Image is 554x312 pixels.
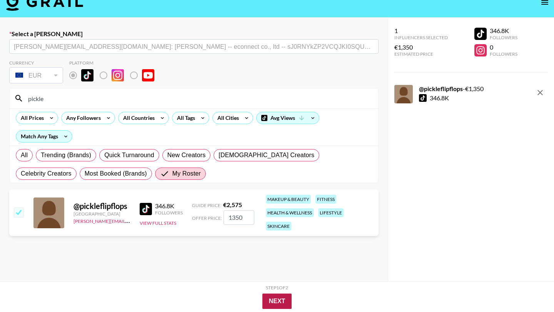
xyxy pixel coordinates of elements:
input: 2,575 [224,210,254,225]
strong: € 2,575 [223,201,242,208]
div: Step 1 of 2 [266,285,288,290]
div: All Prices [16,112,45,124]
img: TikTok [140,203,152,215]
div: Followers [155,210,183,216]
div: EUR [11,69,62,82]
span: Offer Price: [192,215,222,221]
div: 346.8K [490,27,517,35]
div: makeup & beauty [266,195,311,204]
span: Celebrity Creators [21,169,72,178]
div: Estimated Price [394,51,448,57]
img: Instagram [112,69,124,81]
div: Currency [9,60,63,66]
div: Followers [490,35,517,40]
div: 1 [394,27,448,35]
div: All Countries [118,112,156,124]
span: [DEMOGRAPHIC_DATA] Creators [219,151,314,160]
span: Quick Turnaround [104,151,154,160]
div: 346.8K [155,202,183,210]
div: fitness [315,195,336,204]
div: All Cities [213,112,240,124]
span: New Creators [167,151,206,160]
div: All Tags [172,112,197,124]
a: [PERSON_NAME][EMAIL_ADDRESS][PERSON_NAME][DOMAIN_NAME] [73,217,224,224]
div: @ pickleflipflops [73,201,130,211]
div: 0 [490,43,517,51]
div: Influencers Selected [394,35,448,40]
img: YouTube [142,69,154,81]
button: View Full Stats [140,220,176,226]
div: Avg Views [257,112,319,124]
div: Remove selected talent to change your currency [9,66,63,85]
div: Any Followers [62,112,102,124]
span: All [21,151,28,160]
span: Trending (Brands) [41,151,91,160]
div: Followers [490,51,517,57]
input: Search by User Name [23,92,374,105]
label: Select a [PERSON_NAME] [9,30,379,38]
img: TikTok [81,69,93,81]
div: skincare [266,222,291,231]
span: Guide Price: [192,202,222,208]
div: Match Any Tags [16,131,72,142]
button: remove [532,85,548,100]
div: €1,350 [394,43,448,51]
div: - € 1,350 [419,85,484,93]
strong: @ pickleflipflops [419,85,463,92]
div: [GEOGRAPHIC_DATA] [73,211,130,217]
span: Most Booked (Brands) [85,169,147,178]
div: Platform [69,60,160,66]
div: lifestyle [318,208,344,217]
div: Remove selected talent to change platforms [69,67,160,83]
div: 346.8K [430,94,449,102]
div: health & wellness [266,208,314,217]
button: Next [262,294,292,309]
span: My Roster [172,169,201,178]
